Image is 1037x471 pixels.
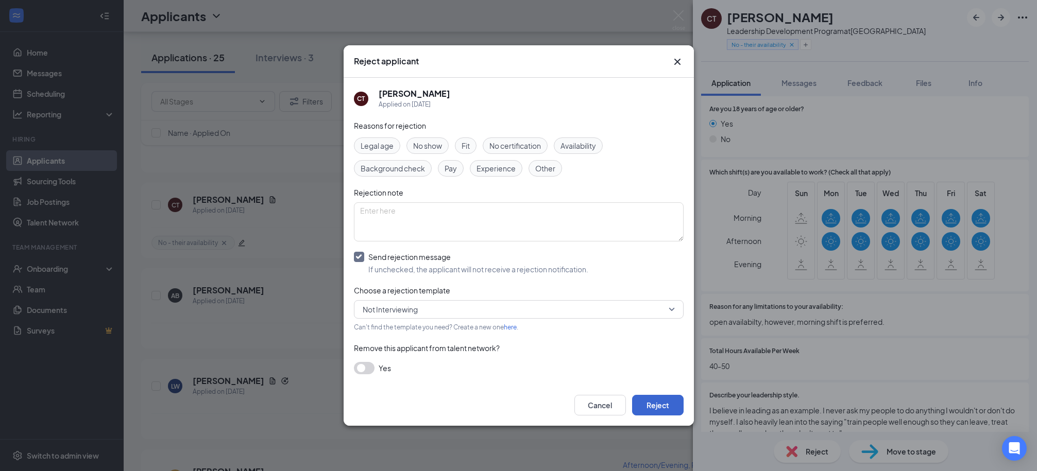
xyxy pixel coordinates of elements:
h3: Reject applicant [354,56,419,67]
span: Fit [462,140,470,151]
span: No show [413,140,442,151]
span: Remove this applicant from talent network? [354,343,500,353]
a: here [504,323,517,331]
span: Reasons for rejection [354,121,426,130]
span: Other [535,163,555,174]
span: Pay [445,163,457,174]
div: CT [357,94,365,103]
span: Choose a rejection template [354,286,450,295]
h5: [PERSON_NAME] [379,88,450,99]
span: Rejection note [354,188,403,197]
span: Background check [361,163,425,174]
span: Experience [477,163,516,174]
span: Legal age [361,140,394,151]
div: Applied on [DATE] [379,99,450,110]
span: Yes [379,362,391,374]
svg: Cross [671,56,684,68]
span: Can't find the template you need? Create a new one . [354,323,518,331]
span: No certification [489,140,541,151]
button: Cancel [574,395,626,415]
span: Availability [560,140,596,151]
button: Close [671,56,684,68]
div: Open Intercom Messenger [1002,436,1027,461]
span: Not Interviewing [363,302,418,317]
button: Reject [632,395,684,415]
